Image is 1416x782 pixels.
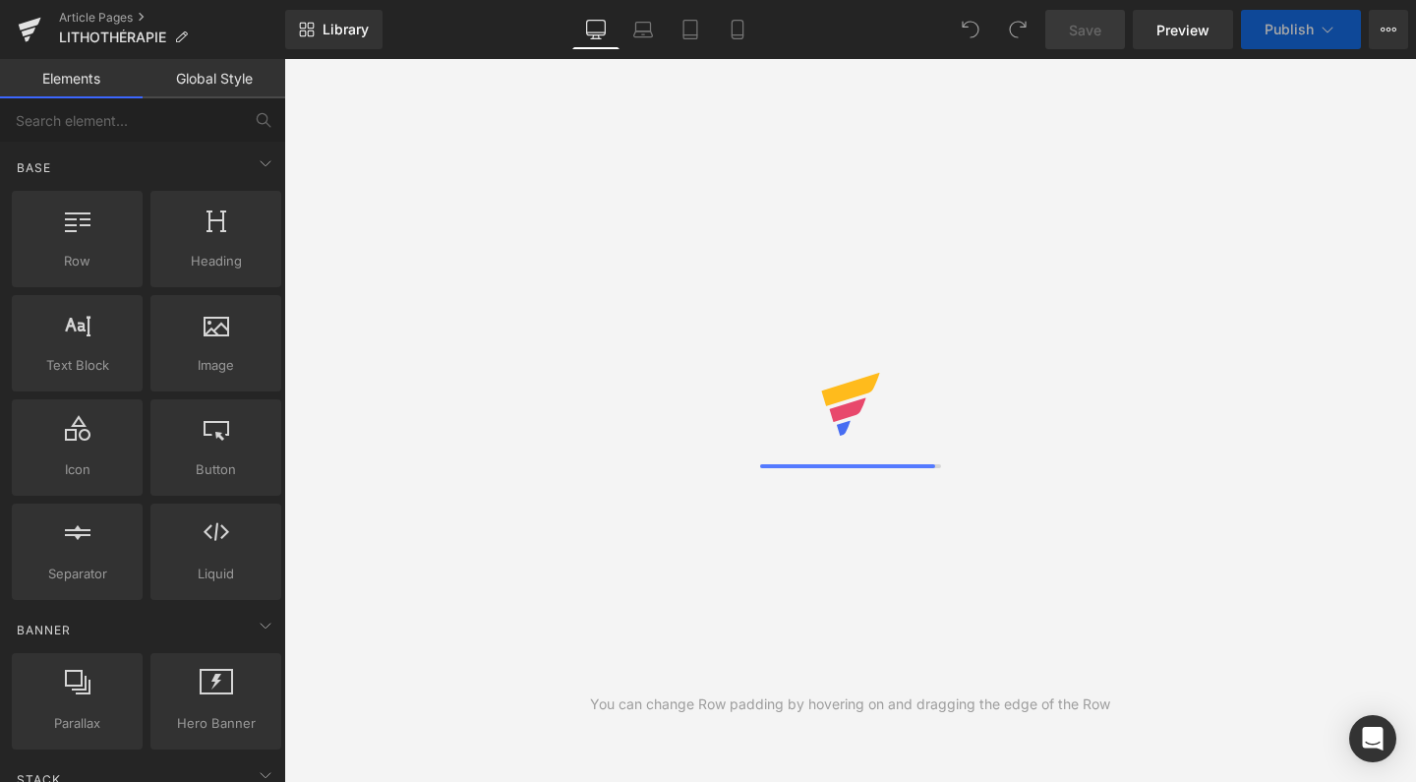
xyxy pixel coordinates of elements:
[323,21,369,38] span: Library
[1156,20,1209,40] span: Preview
[18,355,137,376] span: Text Block
[156,564,275,584] span: Liquid
[18,251,137,271] span: Row
[143,59,285,98] a: Global Style
[1349,715,1396,762] div: Open Intercom Messenger
[18,564,137,584] span: Separator
[590,693,1110,715] div: You can change Row padding by hovering on and dragging the edge of the Row
[15,621,73,639] span: Banner
[59,10,285,26] a: Article Pages
[285,10,383,49] a: New Library
[1241,10,1361,49] button: Publish
[18,713,137,734] span: Parallax
[15,158,53,177] span: Base
[1133,10,1233,49] a: Preview
[156,355,275,376] span: Image
[156,251,275,271] span: Heading
[667,10,714,49] a: Tablet
[156,459,275,480] span: Button
[951,10,990,49] button: Undo
[619,10,667,49] a: Laptop
[998,10,1037,49] button: Redo
[1069,20,1101,40] span: Save
[714,10,761,49] a: Mobile
[1369,10,1408,49] button: More
[18,459,137,480] span: Icon
[1265,22,1314,37] span: Publish
[572,10,619,49] a: Desktop
[156,713,275,734] span: Hero Banner
[59,30,166,45] span: LITHOTHÉRAPIE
